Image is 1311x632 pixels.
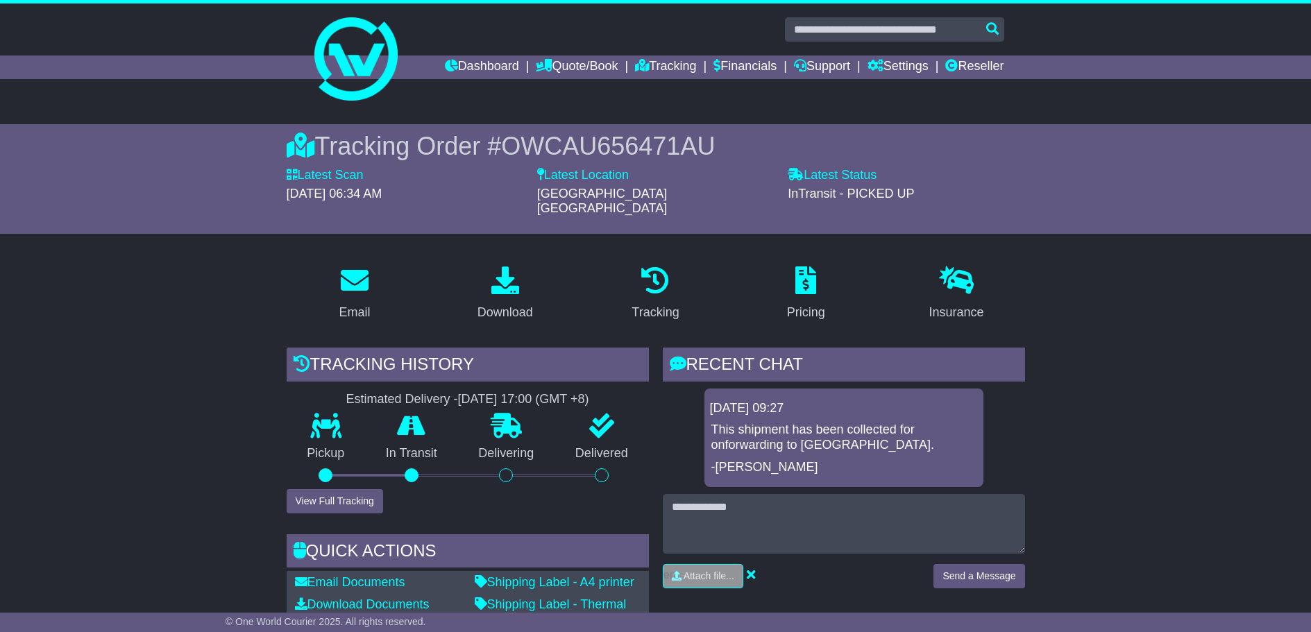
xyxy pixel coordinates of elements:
[663,348,1025,385] div: RECENT CHAT
[711,422,976,452] p: This shipment has been collected for onforwarding to [GEOGRAPHIC_DATA].
[929,303,984,322] div: Insurance
[287,534,649,572] div: Quick Actions
[632,303,679,322] div: Tracking
[933,564,1024,588] button: Send a Message
[536,55,618,79] a: Quote/Book
[537,187,667,216] span: [GEOGRAPHIC_DATA] [GEOGRAPHIC_DATA]
[475,597,627,626] a: Shipping Label - Thermal printer
[794,55,850,79] a: Support
[295,575,405,589] a: Email Documents
[711,460,976,475] p: -[PERSON_NAME]
[365,446,458,461] p: In Transit
[623,262,688,327] a: Tracking
[339,303,370,322] div: Email
[468,262,542,327] a: Download
[287,489,383,513] button: View Full Tracking
[330,262,379,327] a: Email
[458,446,555,461] p: Delivering
[920,262,993,327] a: Insurance
[868,55,929,79] a: Settings
[945,55,1004,79] a: Reseller
[287,168,364,183] label: Latest Scan
[635,55,696,79] a: Tracking
[226,616,426,627] span: © One World Courier 2025. All rights reserved.
[287,187,382,200] span: [DATE] 06:34 AM
[788,168,877,183] label: Latest Status
[713,55,777,79] a: Financials
[555,446,649,461] p: Delivered
[287,392,649,407] div: Estimated Delivery -
[501,132,715,160] span: OWCAU656471AU
[537,168,629,183] label: Latest Location
[287,446,366,461] p: Pickup
[787,303,825,322] div: Pricing
[287,131,1025,161] div: Tracking Order #
[788,187,914,200] span: InTransit - PICKED UP
[475,575,634,589] a: Shipping Label - A4 printer
[445,55,519,79] a: Dashboard
[778,262,834,327] a: Pricing
[287,348,649,385] div: Tracking history
[710,401,978,416] div: [DATE] 09:27
[458,392,589,407] div: [DATE] 17:00 (GMT +8)
[477,303,533,322] div: Download
[295,597,430,611] a: Download Documents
